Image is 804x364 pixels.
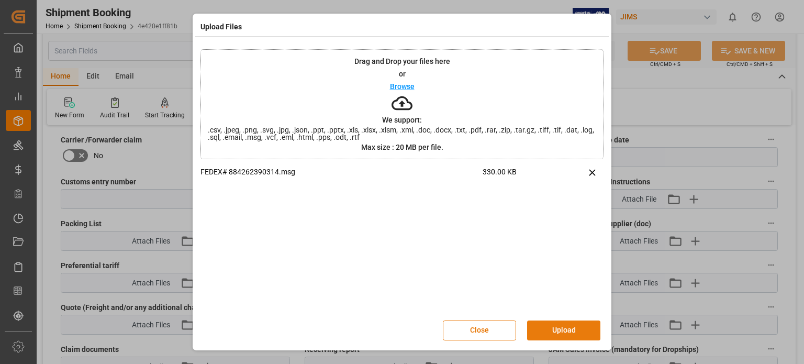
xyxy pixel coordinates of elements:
p: or [399,70,406,78]
p: Drag and Drop your files here [354,58,450,65]
p: Browse [390,83,415,90]
p: Max size : 20 MB per file. [361,144,443,151]
div: Drag and Drop your files hereorBrowseWe support:.csv, .jpeg, .png, .svg, .jpg, .json, .ppt, .pptx... [200,49,604,159]
h4: Upload Files [200,21,242,32]
p: We support: [382,116,422,124]
p: FEDEX# 884262390314.msg [200,167,483,178]
span: 330.00 KB [483,167,554,185]
button: Close [443,321,516,340]
span: .csv, .jpeg, .png, .svg, .jpg, .json, .ppt, .pptx, .xls, .xlsx, .xlsm, .xml, .doc, .docx, .txt, .... [201,126,603,141]
button: Upload [527,321,600,340]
